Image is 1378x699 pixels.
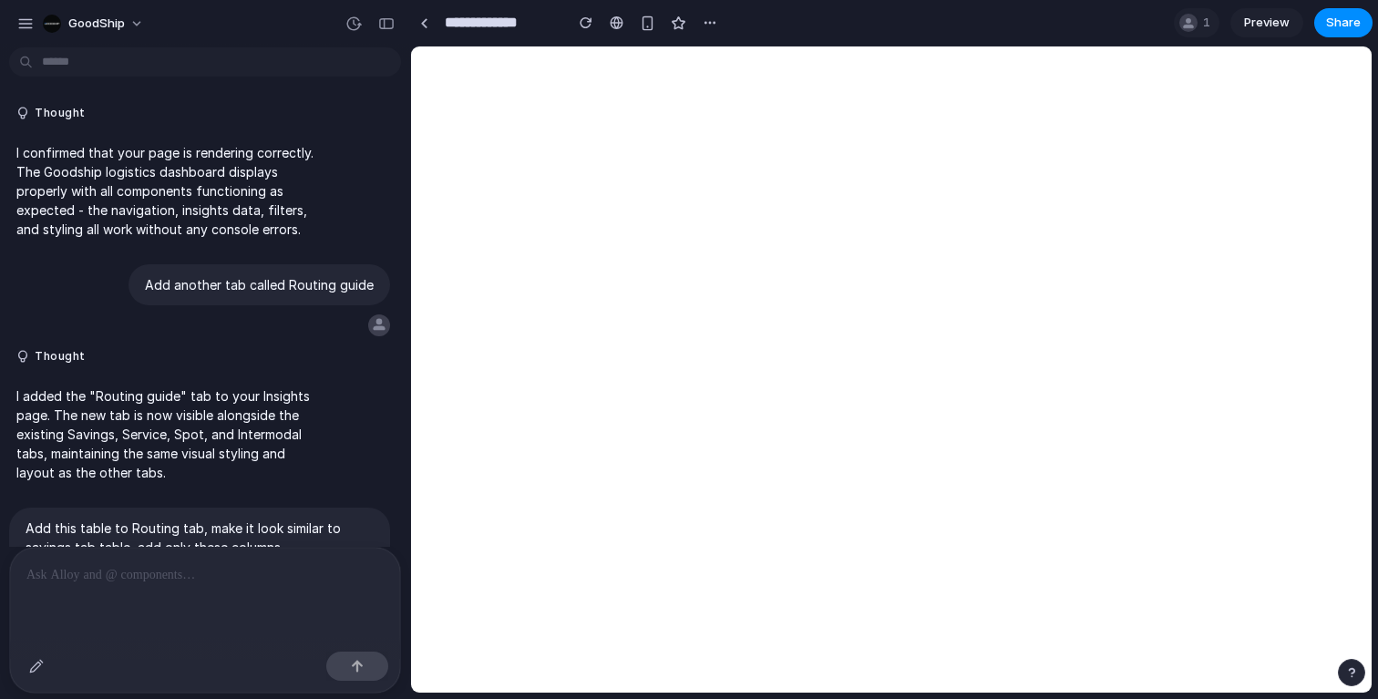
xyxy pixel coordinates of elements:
p: I confirmed that your page is rendering correctly. The Goodship logistics dashboard displays prop... [16,143,321,239]
p: Add another tab called Routing guide [145,275,374,294]
button: GoodShip [36,9,153,38]
span: 1 [1203,14,1216,32]
p: Add this table to Routing tab, make it look similar to savings tab table, add only these columns ... [26,519,374,633]
span: Preview [1244,14,1290,32]
a: Preview [1230,8,1303,37]
span: GoodShip [68,15,125,33]
div: 1 [1174,8,1219,37]
button: Share [1314,8,1373,37]
p: I added the "Routing guide" tab to your Insights page. The new tab is now visible alongside the e... [16,386,321,482]
span: Share [1326,14,1361,32]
